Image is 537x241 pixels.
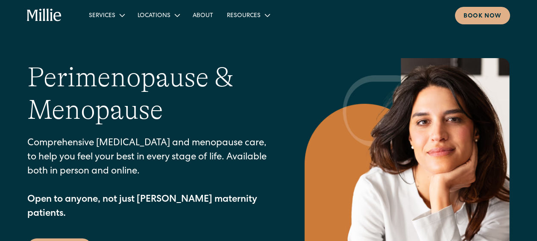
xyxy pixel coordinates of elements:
[138,12,170,21] div: Locations
[220,8,276,22] div: Resources
[186,8,220,22] a: About
[227,12,261,21] div: Resources
[27,137,270,221] p: Comprehensive [MEDICAL_DATA] and menopause care, to help you feel your best in every stage of lif...
[27,9,62,22] a: home
[464,12,502,21] div: Book now
[27,195,257,219] strong: Open to anyone, not just [PERSON_NAME] maternity patients.
[89,12,115,21] div: Services
[27,61,270,127] h1: Perimenopause & Menopause
[131,8,186,22] div: Locations
[455,7,510,24] a: Book now
[82,8,131,22] div: Services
